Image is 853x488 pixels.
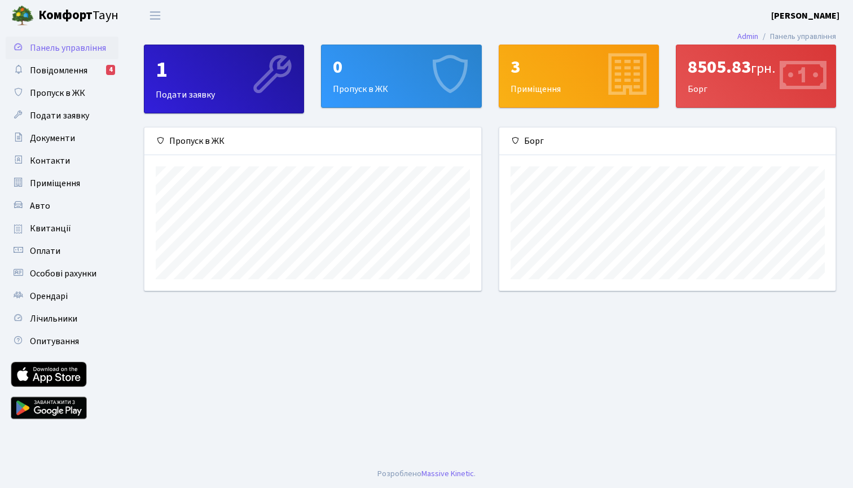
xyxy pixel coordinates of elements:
a: Подати заявку [6,104,118,127]
a: Особові рахунки [6,262,118,285]
span: Подати заявку [30,109,89,122]
a: Орендарі [6,285,118,307]
div: 3 [511,56,647,78]
a: Панель управління [6,37,118,59]
a: Контакти [6,150,118,172]
div: 0 [333,56,469,78]
div: Розроблено . [377,468,476,480]
a: Документи [6,127,118,150]
span: Контакти [30,155,70,167]
div: 1 [156,56,292,83]
a: Приміщення [6,172,118,195]
a: Лічильники [6,307,118,330]
div: Борг [499,128,836,155]
span: Орендарі [30,290,68,302]
a: 3Приміщення [499,45,659,108]
div: Борг [676,45,836,107]
a: Massive Kinetic [421,468,474,480]
span: грн. [751,59,775,78]
div: 8505.83 [688,56,824,78]
img: logo.png [11,5,34,27]
span: Пропуск в ЖК [30,87,85,99]
span: Опитування [30,335,79,348]
a: [PERSON_NAME] [771,9,839,23]
span: Приміщення [30,177,80,190]
button: Переключити навігацію [141,6,169,25]
span: Повідомлення [30,64,87,77]
a: Опитування [6,330,118,353]
a: 0Пропуск в ЖК [321,45,481,108]
a: Авто [6,195,118,217]
a: Пропуск в ЖК [6,82,118,104]
a: 1Подати заявку [144,45,304,113]
div: Приміщення [499,45,658,107]
span: Оплати [30,245,60,257]
span: Таун [38,6,118,25]
a: Admin [737,30,758,42]
div: Пропуск в ЖК [144,128,481,155]
span: Панель управління [30,42,106,54]
b: [PERSON_NAME] [771,10,839,22]
a: Оплати [6,240,118,262]
span: Особові рахунки [30,267,96,280]
div: 4 [106,65,115,75]
span: Лічильники [30,313,77,325]
div: Подати заявку [144,45,304,113]
a: Повідомлення4 [6,59,118,82]
li: Панель управління [758,30,836,43]
div: Пропуск в ЖК [322,45,481,107]
span: Документи [30,132,75,144]
span: Квитанції [30,222,71,235]
span: Авто [30,200,50,212]
nav: breadcrumb [720,25,853,49]
a: Квитанції [6,217,118,240]
b: Комфорт [38,6,93,24]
